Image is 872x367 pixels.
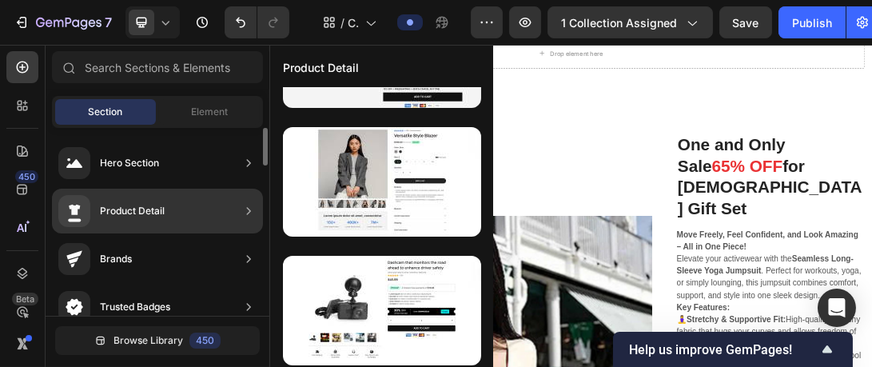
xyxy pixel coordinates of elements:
[792,14,832,31] div: Publish
[191,105,228,119] span: Element
[818,289,856,327] div: Open Intercom Messenger
[89,105,123,119] span: Section
[778,6,846,38] button: Publish
[15,170,38,183] div: 450
[100,299,170,315] div: Trusted Badges
[100,155,159,171] div: Hero Section
[629,340,837,359] button: Show survey - Help us improve GemPages!
[561,14,677,31] span: 1 collection assigned
[100,251,132,267] div: Brands
[189,333,221,349] div: 450
[269,45,872,367] iframe: Design area
[629,342,818,357] span: Help us improve GemPages!
[704,178,817,207] span: 65% OFF
[52,51,263,83] input: Search Sections & Elements
[547,6,713,38] button: 1 collection assigned
[100,203,165,219] div: Product Detail
[105,13,112,32] p: 7
[6,6,119,38] button: 7
[340,14,344,31] span: /
[719,6,772,38] button: Save
[55,326,260,355] button: Browse Library450
[348,14,359,31] span: Collection Page - [DATE] 02:01:31
[12,293,38,305] div: Beta
[733,16,759,30] span: Save
[225,6,289,38] div: Undo/Redo
[113,333,183,348] span: Browse Library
